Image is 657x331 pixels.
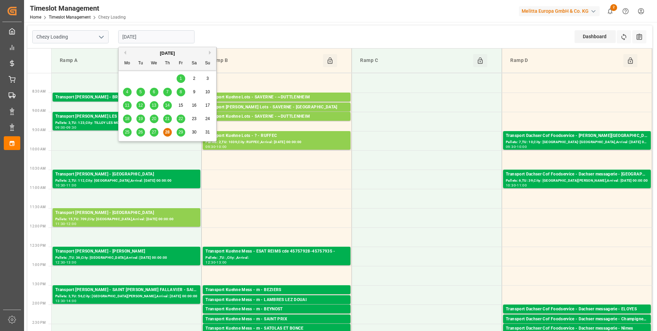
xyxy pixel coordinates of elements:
div: Mo [123,59,132,68]
div: Choose Friday, August 29th, 2025 [177,128,185,137]
div: Pallets: 3,TU: 123,City: TILLOY LES MOFFLAINES,Arrival: [DATE] 00:00:00 [55,120,198,126]
span: 10:30 AM [30,167,46,170]
div: Choose Thursday, August 28th, 2025 [163,128,172,137]
span: 23 [192,116,196,121]
div: month 2025-08 [121,72,214,139]
span: 8 [180,89,182,94]
div: Choose Friday, August 15th, 2025 [177,101,185,110]
div: - [516,184,517,187]
div: Choose Saturday, August 23rd, 2025 [190,115,199,123]
span: 12:00 PM [30,224,46,228]
div: Ramp D [508,54,623,67]
div: Transport Dachser Cof Foodservice - Dachser messagerie - ELOYES [506,306,648,313]
div: Choose Tuesday, August 5th, 2025 [136,88,145,96]
div: Transport [PERSON_NAME] - BRETIGNY SUR ORGE - BRETIGNY SUR ORGE [55,94,198,101]
div: Transport Kuehne Lots - ? - RUFFEC [205,132,348,139]
span: 12 [138,103,143,108]
div: Timeslot Management [30,3,126,13]
div: Choose Tuesday, August 26th, 2025 [136,128,145,137]
div: 13:00 [66,261,76,264]
div: - [65,299,66,302]
div: Transport [PERSON_NAME] - [GEOGRAPHIC_DATA] [55,171,198,178]
div: Choose Sunday, August 3rd, 2025 [203,74,212,83]
div: Pallets: ,TU: 33,City: [GEOGRAPHIC_DATA],Arrival: [DATE] 00:00:00 [205,313,348,319]
div: Choose Saturday, August 30th, 2025 [190,128,199,137]
div: 11:00 [66,184,76,187]
div: Transport [PERSON_NAME] - [PERSON_NAME] [55,248,198,255]
div: Choose Wednesday, August 27th, 2025 [150,128,158,137]
div: Ramp B [207,54,323,67]
div: Choose Friday, August 22nd, 2025 [177,115,185,123]
div: Transport Dachser Cof Foodservice - Dachser messagerie - Champigneulles [506,316,648,323]
a: Timeslot Management [49,15,91,20]
div: Choose Sunday, August 31st, 2025 [203,128,212,137]
div: [DATE] [119,50,216,57]
span: 8:30 AM [32,89,46,93]
div: Transport Kuehne Mess - m - LAMBRES LEZ DOUAI [205,297,348,303]
div: Choose Saturday, August 2nd, 2025 [190,74,199,83]
span: 3 [207,76,209,81]
div: Su [203,59,212,68]
div: Pallets: 1,TU: ,City: [GEOGRAPHIC_DATA],Arrival: [DATE] 00:00:00 [55,101,198,107]
div: 09:30 [66,126,76,129]
span: 24 [205,116,210,121]
div: - [65,261,66,264]
div: 09:30 [205,145,215,148]
div: Choose Monday, August 11th, 2025 [123,101,132,110]
div: Transport Kuehne Mess - ESAT REIMS cde 45757928-45757935 - [205,248,348,255]
span: 9:00 AM [32,109,46,113]
div: - [215,261,216,264]
div: 10:00 [517,145,527,148]
div: Pallets: ,TU: ,City: ,Arrival: [205,255,348,261]
span: 30 [192,130,196,135]
div: Transport Kuehne Lots - SAVERNE - ~DUTTLENHEIM [205,94,348,101]
div: We [150,59,158,68]
a: Home [30,15,41,20]
span: 2:30 PM [32,321,46,324]
div: Choose Sunday, August 10th, 2025 [203,88,212,96]
div: Choose Wednesday, August 6th, 2025 [150,88,158,96]
span: 4 [126,89,129,94]
span: 15 [178,103,183,108]
div: 09:00 [55,126,65,129]
button: Help Center [618,3,633,19]
div: 11:00 [517,184,527,187]
span: 16 [192,103,196,108]
div: 13:30 [55,299,65,302]
div: Sa [190,59,199,68]
div: 12:30 [205,261,215,264]
span: 11 [125,103,129,108]
div: Ramp A [57,54,173,67]
div: Pallets: 2,TU: 112,City: [GEOGRAPHIC_DATA],Arrival: [DATE] 00:00:00 [55,178,198,184]
div: Choose Thursday, August 14th, 2025 [163,101,172,110]
div: Choose Saturday, August 9th, 2025 [190,88,199,96]
div: Choose Friday, August 1st, 2025 [177,74,185,83]
div: 14:00 [66,299,76,302]
div: Choose Monday, August 18th, 2025 [123,115,132,123]
span: 1:00 PM [32,263,46,267]
div: Transport [PERSON_NAME] LES MOFFLAINES - TILLOY LES MOFFLAINES [55,113,198,120]
div: Choose Sunday, August 24th, 2025 [203,115,212,123]
div: Choose Saturday, August 16th, 2025 [190,101,199,110]
div: Transport Kuehne Mess - m - SAINT PRIX [205,316,348,323]
div: Transport Kuehne Lots - SAVERNE - ~DUTTLENHEIM [205,113,348,120]
div: 12:00 [66,222,76,225]
div: Pallets: ,TU: 36,City: SAINT PRIX,Arrival: [DATE] 00:00:00 [205,323,348,329]
span: 7 [166,89,169,94]
button: Previous Month [122,51,126,55]
button: show 2 new notifications [602,3,618,19]
div: Pallets: 15,TU: 709,City: [GEOGRAPHIC_DATA],Arrival: [DATE] 00:00:00 [55,216,198,222]
span: 10 [205,89,210,94]
div: - [65,222,66,225]
div: Choose Tuesday, August 19th, 2025 [136,115,145,123]
div: Dashboard [575,30,616,43]
div: 10:30 [55,184,65,187]
div: Transport Kuehne Mess - m - BEYNOST [205,306,348,313]
span: 2 [610,4,617,11]
span: 5 [140,89,142,94]
div: Choose Thursday, August 7th, 2025 [163,88,172,96]
div: Pallets: 3,TU: 56,City: [GEOGRAPHIC_DATA][PERSON_NAME],Arrival: [DATE] 00:00:00 [55,293,198,299]
div: Choose Thursday, August 21st, 2025 [163,115,172,123]
span: 25 [125,130,129,135]
div: Tu [136,59,145,68]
